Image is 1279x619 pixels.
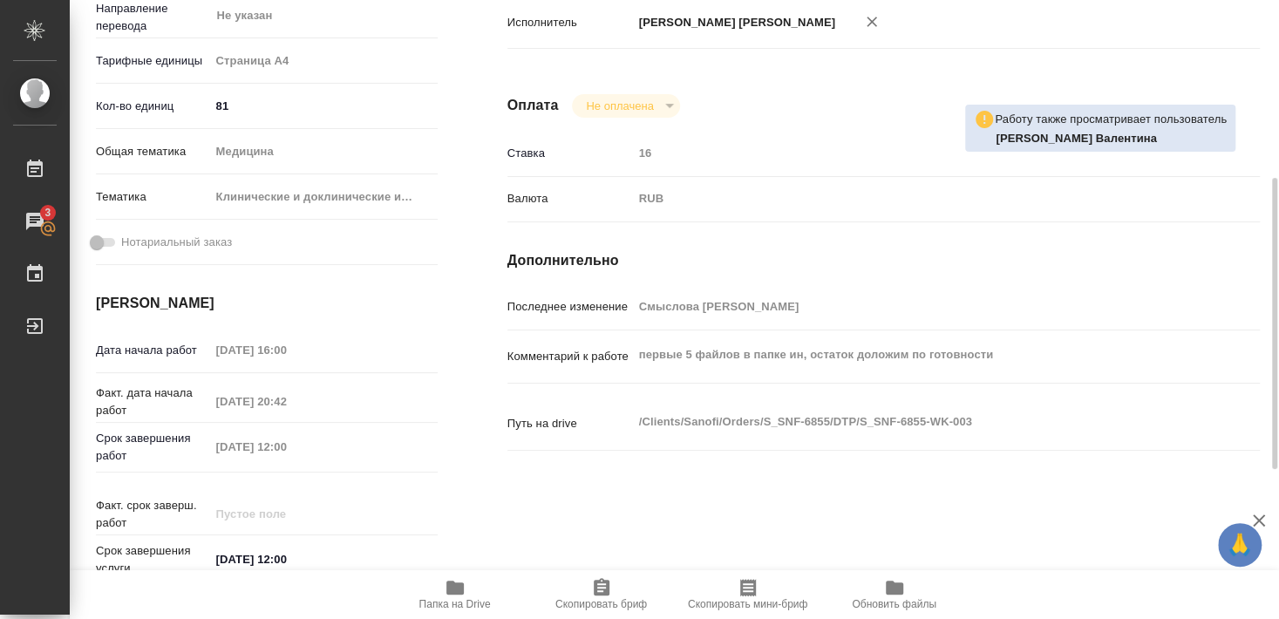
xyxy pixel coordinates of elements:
h4: Дополнительно [507,250,1260,271]
span: Папка на Drive [419,598,491,610]
input: Пустое поле [633,140,1197,166]
p: Факт. срок заверш. работ [96,497,210,532]
span: Нотариальный заказ [121,234,232,251]
span: Обновить файлы [852,598,936,610]
div: Медицина [210,137,438,167]
p: Комментарий к работе [507,348,633,365]
h4: Оплата [507,95,559,116]
p: Общая тематика [96,143,210,160]
p: Последнее изменение [507,298,633,316]
p: Тематика [96,188,210,206]
span: 3 [34,204,61,221]
button: Удалить исполнителя [853,3,891,41]
div: Клинические и доклинические исследования [210,182,438,212]
h4: [PERSON_NAME] [96,293,438,314]
b: [PERSON_NAME] Валентина [996,132,1157,145]
p: Путь на drive [507,415,633,432]
p: Факт. дата начала работ [96,384,210,419]
button: Обновить файлы [821,570,968,619]
input: Пустое поле [210,501,363,527]
input: Пустое поле [633,294,1197,319]
div: Страница А4 [210,46,438,76]
input: Пустое поле [210,434,363,459]
button: Не оплачена [581,99,658,113]
span: Скопировать мини-бриф [688,598,807,610]
textarea: /Clients/Sanofi/Orders/S_SNF-6855/DTP/S_SNF-6855-WK-003 [633,407,1197,437]
input: Пустое поле [210,389,363,414]
button: Скопировать мини-бриф [675,570,821,619]
p: Тарифные единицы [96,52,210,70]
p: [PERSON_NAME] [PERSON_NAME] [633,14,836,31]
p: Горшкова Валентина [996,130,1227,147]
div: RUB [633,184,1197,214]
button: Скопировать бриф [528,570,675,619]
button: Папка на Drive [382,570,528,619]
p: Валюта [507,190,633,207]
input: ✎ Введи что-нибудь [210,93,438,119]
button: 🙏 [1218,523,1262,567]
span: 🙏 [1225,527,1255,563]
p: Исполнитель [507,14,633,31]
p: Ставка [507,145,633,162]
input: ✎ Введи что-нибудь [210,547,363,572]
a: 3 [4,200,65,243]
span: Скопировать бриф [555,598,647,610]
p: Работу также просматривает пользователь [995,111,1227,128]
p: Срок завершения работ [96,430,210,465]
p: Кол-во единиц [96,98,210,115]
input: Пустое поле [210,337,363,363]
p: Дата начала работ [96,342,210,359]
div: Не оплачена [572,94,679,118]
p: Срок завершения услуги [96,542,210,577]
textarea: первые 5 файлов в папке ин, остаток доложим по готовности [633,340,1197,370]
